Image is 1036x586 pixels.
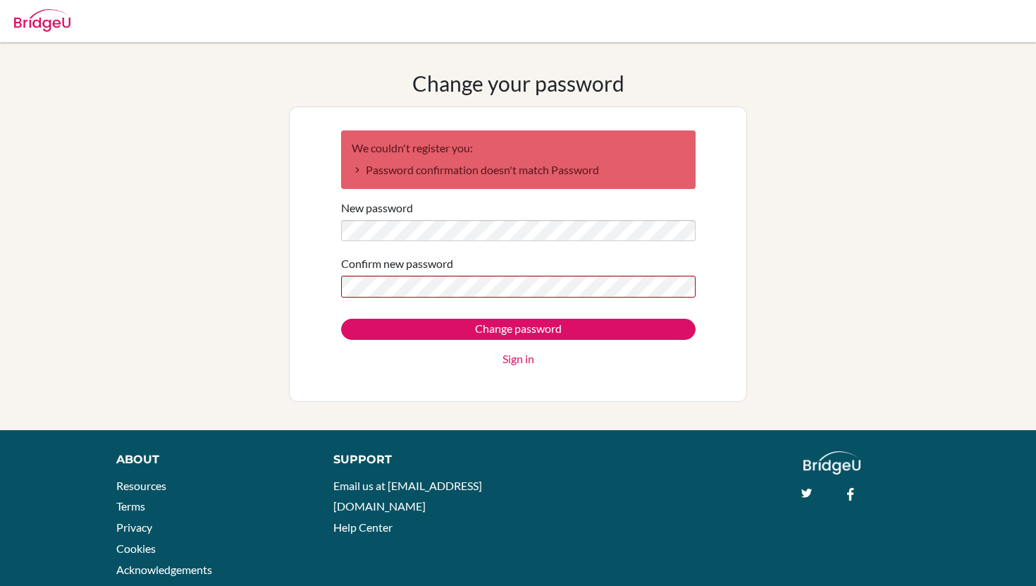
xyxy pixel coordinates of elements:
a: Acknowledgements [116,563,212,576]
a: Terms [116,499,145,513]
li: Password confirmation doesn't match Password [352,161,685,178]
a: Cookies [116,542,156,555]
h1: Change your password [412,71,624,96]
a: Privacy [116,520,152,534]
label: New password [341,200,413,216]
div: About [116,451,302,468]
a: Help Center [333,520,393,534]
label: Confirm new password [341,255,453,272]
a: Sign in [502,350,534,367]
h2: We couldn't register you: [352,141,685,154]
a: Resources [116,479,166,492]
a: Email us at [EMAIL_ADDRESS][DOMAIN_NAME] [333,479,482,513]
img: Bridge-U [14,9,70,32]
img: logo_white@2x-f4f0deed5e89b7ecb1c2cc34c3e3d731f90f0f143d5ea2071677605dd97b5244.png [803,451,861,475]
div: Support [333,451,504,468]
input: Change password [341,319,696,340]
